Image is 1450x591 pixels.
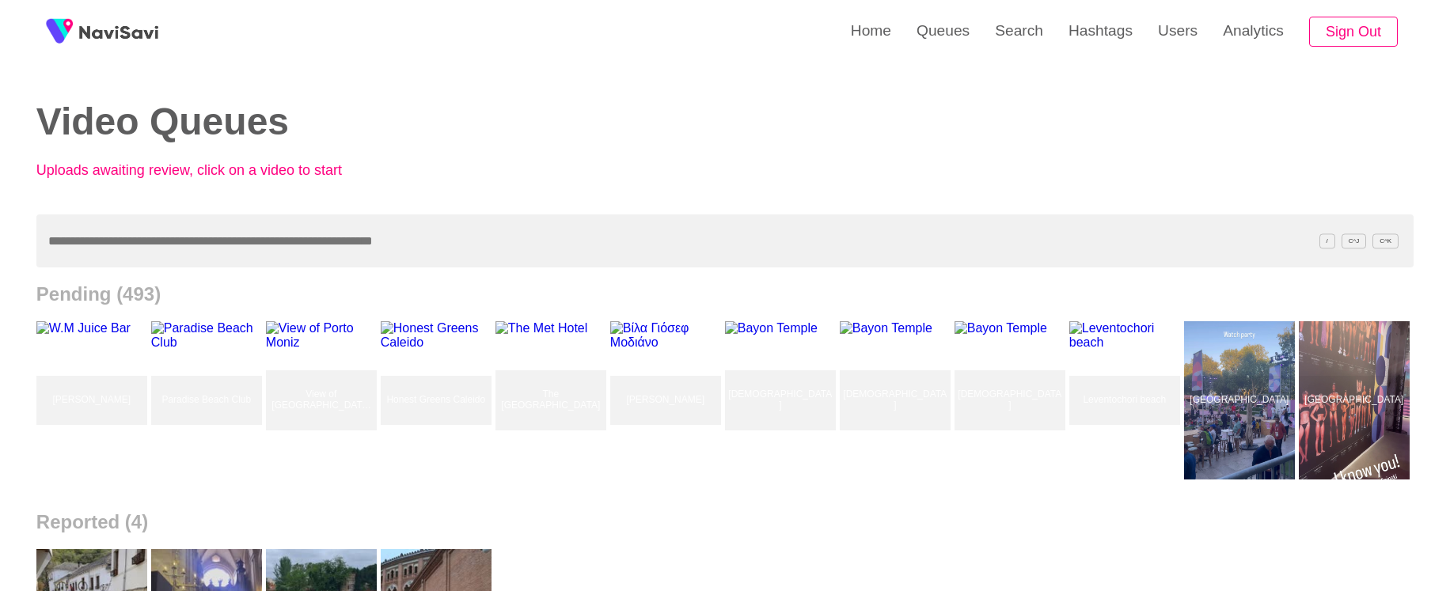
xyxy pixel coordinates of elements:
[1342,233,1367,248] span: C^J
[1069,321,1184,479] a: Leventochori beachLeventochori beach
[40,12,79,51] img: fireSpot
[1319,233,1335,248] span: /
[36,321,151,479] a: [PERSON_NAME]W.M Juice Bar
[36,283,1414,305] h2: Pending (493)
[955,321,1069,479] a: [DEMOGRAPHIC_DATA]Bayon Temple
[381,321,495,479] a: Honest Greens CaleidoHonest Greens Caleido
[1372,233,1399,248] span: C^K
[725,321,840,479] a: [DEMOGRAPHIC_DATA]Bayon Temple
[36,511,1414,533] h2: Reported (4)
[1299,321,1414,479] a: [GEOGRAPHIC_DATA]Palais de Tokyo
[36,101,701,143] h2: Video Queues
[79,24,158,40] img: fireSpot
[610,321,725,479] a: [PERSON_NAME]Βίλα Γιόσεφ Μοδιάνο
[36,162,385,179] p: Uploads awaiting review, click on a video to start
[495,321,610,479] a: The [GEOGRAPHIC_DATA]The Met Hotel
[1184,321,1299,479] a: [GEOGRAPHIC_DATA]Palais de Tokyo
[1309,17,1398,47] button: Sign Out
[151,321,266,479] a: Paradise Beach ClubParadise Beach Club
[266,321,381,479] a: View of [GEOGRAPHIC_DATA][PERSON_NAME]View of Porto Moniz
[840,321,955,479] a: [DEMOGRAPHIC_DATA]Bayon Temple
